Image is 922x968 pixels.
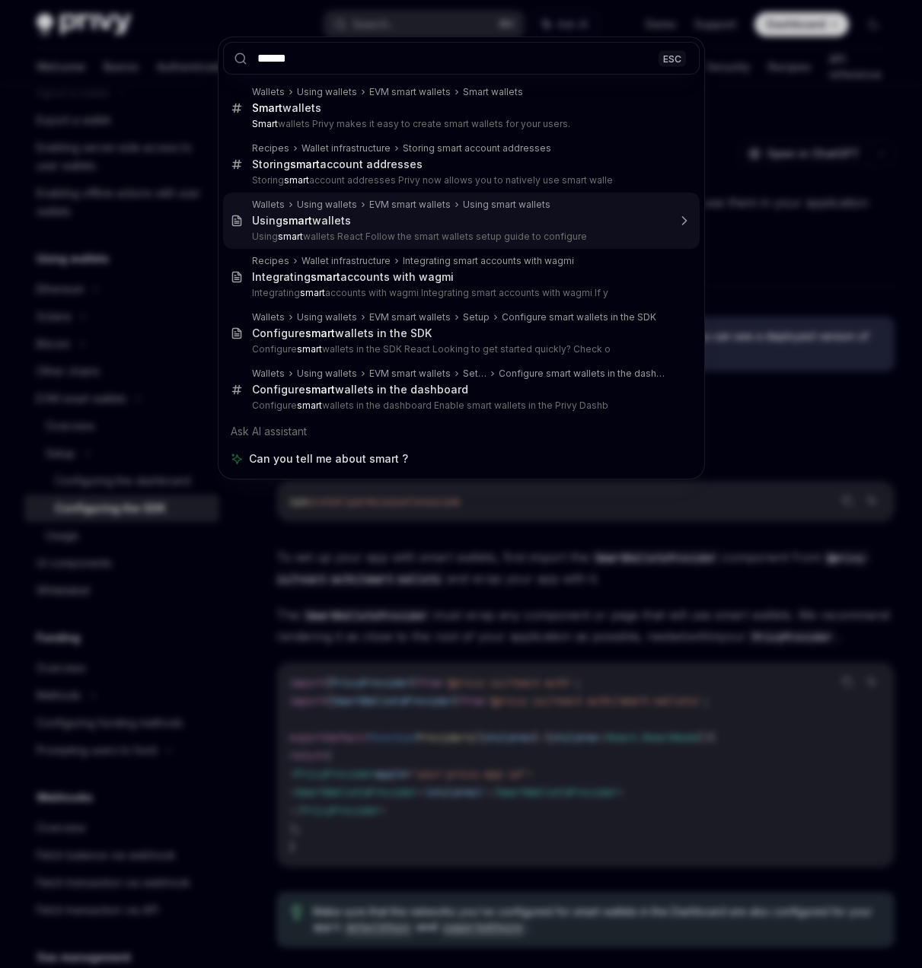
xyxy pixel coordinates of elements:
[252,86,285,98] div: Wallets
[252,400,668,412] p: Configure wallets in the dashboard Enable smart wallets in the Privy Dashb
[301,255,391,267] div: Wallet infrastructure
[502,311,656,323] div: Configure smart wallets in the SDK
[369,86,451,98] div: EVM smart wallets
[252,343,668,355] p: Configure wallets in the SDK React Looking to get started quickly? Check o
[252,118,668,130] p: wallets Privy makes it easy to create smart wallets for your users.
[297,368,357,380] div: Using wallets
[311,270,340,283] b: smart
[284,174,309,186] b: smart
[290,158,320,170] b: smart
[403,255,574,267] div: Integrating smart accounts with wagmi
[369,368,451,380] div: EVM smart wallets
[252,142,289,154] div: Recipes
[463,311,490,323] div: Setup
[278,231,303,242] b: smart
[297,199,357,211] div: Using wallets
[252,255,289,267] div: Recipes
[252,101,282,114] b: Smart
[659,50,686,66] div: ESC
[369,199,451,211] div: EVM smart wallets
[249,451,408,466] span: Can you tell me about smart ?
[223,418,700,445] div: Ask AI assistant
[305,326,335,339] b: smart
[463,368,487,380] div: Setup
[297,311,357,323] div: Using wallets
[301,142,391,154] div: Wallet infrastructure
[297,86,357,98] div: Using wallets
[252,326,432,340] div: Configure wallets in the SDK
[252,231,668,243] p: Using wallets React Follow the smart wallets setup guide to configure
[297,343,322,355] b: smart
[252,214,351,228] div: Using wallets
[300,287,325,298] b: smart
[252,287,668,299] p: Integrating accounts with wagmi Integrating smart accounts with wagmi If y
[403,142,551,154] div: Storing smart account addresses
[305,383,335,396] b: smart
[252,368,285,380] div: Wallets
[297,400,322,411] b: smart
[463,86,523,98] div: Smart wallets
[252,270,454,284] div: Integrating accounts with wagmi
[252,118,278,129] b: Smart
[252,174,668,186] p: Storing account addresses Privy now allows you to natively use smart walle
[252,101,321,115] div: wallets
[463,199,550,211] div: Using smart wallets
[252,158,423,171] div: Storing account addresses
[252,311,285,323] div: Wallets
[282,214,312,227] b: smart
[252,383,468,396] div: Configure wallets in the dashboard
[499,368,668,380] div: Configure smart wallets in the dashboard
[252,199,285,211] div: Wallets
[369,311,451,323] div: EVM smart wallets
